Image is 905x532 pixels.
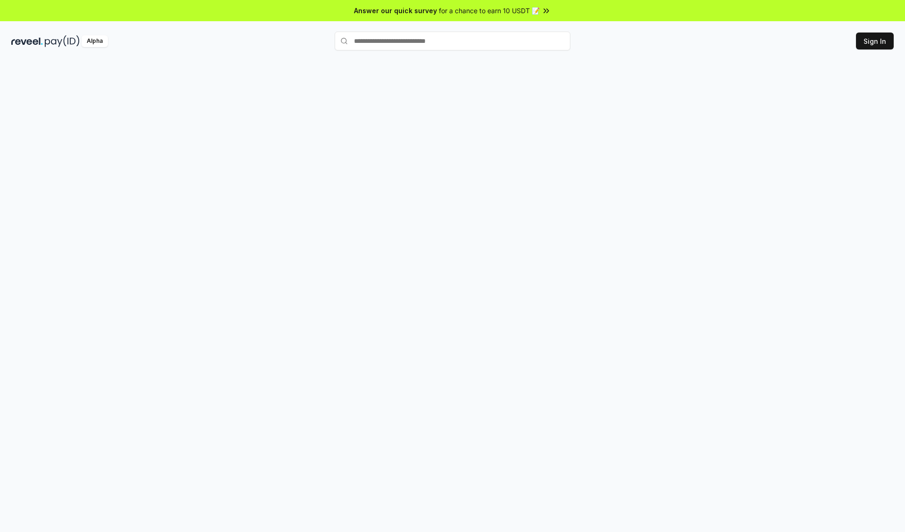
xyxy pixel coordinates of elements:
button: Sign In [856,33,894,49]
div: Alpha [82,35,108,47]
span: Answer our quick survey [354,6,437,16]
img: reveel_dark [11,35,43,47]
span: for a chance to earn 10 USDT 📝 [439,6,540,16]
img: pay_id [45,35,80,47]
